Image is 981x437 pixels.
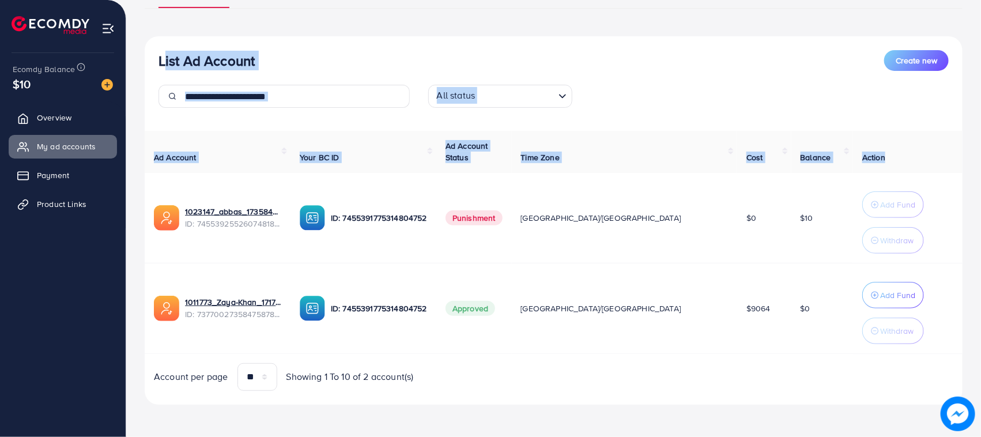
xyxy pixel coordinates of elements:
a: 1023147_abbas_1735843853887 [185,206,281,217]
span: Showing 1 To 10 of 2 account(s) [286,370,414,383]
p: Withdraw [880,324,914,338]
span: My ad accounts [37,141,96,152]
img: menu [101,22,115,35]
img: logo [12,16,89,34]
span: Account per page [154,370,228,383]
button: Withdraw [862,318,924,344]
img: ic-ads-acc.e4c84228.svg [154,205,179,231]
span: Product Links [37,198,86,210]
img: ic-ads-acc.e4c84228.svg [154,296,179,321]
span: Your BC ID [300,152,339,163]
span: Action [862,152,885,163]
a: 1011773_Zaya-Khan_1717592302951 [185,296,281,308]
span: $0 [746,212,756,224]
img: ic-ba-acc.ded83a64.svg [300,205,325,231]
span: Overview [37,112,71,123]
span: All status [435,86,478,105]
p: ID: 7455391775314804752 [331,302,427,315]
p: ID: 7455391775314804752 [331,211,427,225]
span: Balance [801,152,831,163]
a: Overview [9,106,117,129]
div: <span class='underline'>1023147_abbas_1735843853887</span></br>7455392552607481857 [185,206,281,229]
p: Add Fund [880,198,915,212]
span: Time Zone [521,152,560,163]
span: Punishment [446,210,503,225]
span: Create new [896,55,937,66]
img: ic-ba-acc.ded83a64.svg [300,296,325,321]
input: Search for option [478,87,553,105]
a: Product Links [9,193,117,216]
span: $10 [13,76,31,92]
button: Add Fund [862,191,924,218]
span: $9064 [746,303,771,314]
span: Ad Account Status [446,140,488,163]
span: $0 [801,303,810,314]
span: Payment [37,169,69,181]
button: Withdraw [862,227,924,254]
div: <span class='underline'>1011773_Zaya-Khan_1717592302951</span></br>7377002735847587841 [185,296,281,320]
a: Payment [9,164,117,187]
a: My ad accounts [9,135,117,158]
p: Add Fund [880,288,915,302]
span: [GEOGRAPHIC_DATA]/[GEOGRAPHIC_DATA] [521,212,681,224]
img: image [944,400,972,428]
span: Approved [446,301,495,316]
img: image [101,79,113,91]
button: Add Fund [862,282,924,308]
span: $10 [801,212,813,224]
div: Search for option [428,85,572,108]
span: [GEOGRAPHIC_DATA]/[GEOGRAPHIC_DATA] [521,303,681,314]
span: ID: 7377002735847587841 [185,308,281,320]
h3: List Ad Account [159,52,255,69]
button: Create new [884,50,949,71]
span: Ecomdy Balance [13,63,75,75]
span: Ad Account [154,152,197,163]
span: Cost [746,152,763,163]
span: ID: 7455392552607481857 [185,218,281,229]
p: Withdraw [880,233,914,247]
